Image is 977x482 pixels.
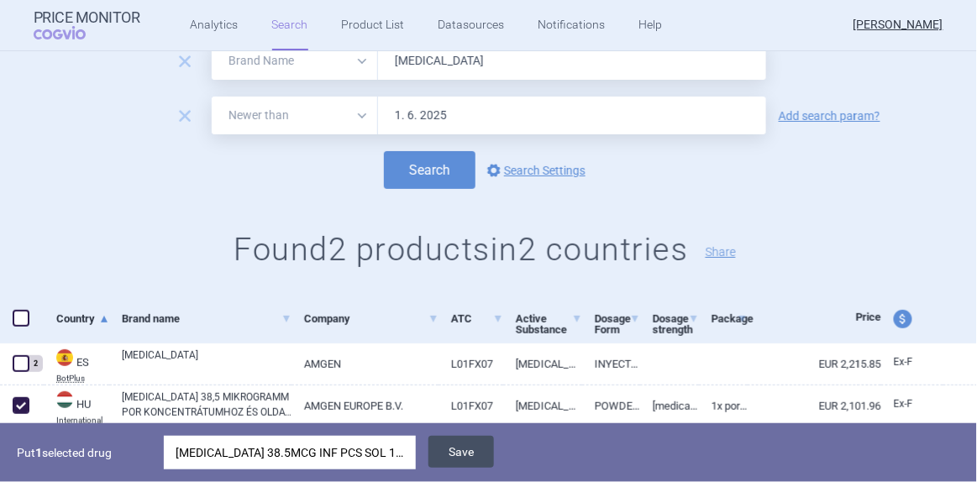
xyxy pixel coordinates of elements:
a: L01FX07 [439,385,504,427]
p: Put selected drug [17,436,151,469]
img: Hungary [56,391,73,408]
a: [MEDICAL_DATA] 0,0385 mg [640,385,699,427]
a: Ex-F [881,350,943,375]
strong: Price Monitor [34,9,140,26]
span: Ex-factory price [894,356,913,368]
a: EUR 2,215.85 [748,343,881,385]
a: ATC [451,298,504,339]
a: Active Substance [516,298,581,350]
a: Country [56,298,109,339]
button: Search [384,151,475,189]
a: Ex-F [881,392,943,417]
span: Ex-factory price [894,398,913,410]
a: Search Settings [484,160,586,181]
a: Brand name [122,298,292,339]
span: COGVIO [34,26,109,39]
div: [MEDICAL_DATA] 38.5MCG INF PCS SOL 1+1X10ML VIA [164,436,416,469]
a: Dosage strength [653,298,699,350]
a: ESESBotPlus [44,348,109,383]
a: [MEDICAL_DATA] [503,343,581,385]
a: AMGEN [292,343,439,385]
a: Package [712,298,748,339]
a: INYECTABLE INTRAVENOSO [582,343,641,385]
a: HUHUInternational [44,390,109,425]
a: EUR 2,101.96 [748,385,881,427]
a: Dosage Form [595,298,641,350]
img: Spain [56,349,73,366]
a: Add search param? [779,110,880,122]
a: [MEDICAL_DATA] 0,0385 MG [503,385,581,427]
a: 1x porüveg+oldószerüveg [699,385,748,427]
abbr: International — The price list of reimbursed drugs for international comparison, published by the... [56,417,109,425]
a: POWDER FOR CONCENTRATE AND SOLUTION FOR SOLUTION FOR INFUSION [582,385,641,427]
button: Share [706,246,736,258]
a: [MEDICAL_DATA] [122,348,292,378]
strong: 1 [35,446,42,459]
a: Company [304,298,439,339]
abbr: BotPlus — Online database developed by the General Council of Official Associations of Pharmacist... [56,375,109,383]
a: Price MonitorCOGVIO [34,9,140,41]
a: L01FX07 [439,343,504,385]
span: Price [856,311,881,323]
a: [MEDICAL_DATA] 38,5 MIKROGRAMM POR KONCENTRÁTUMHOZ ÉS OLDAT OLDATOS INFÚZIÓHOZ [122,390,292,420]
button: Save [428,436,494,468]
div: [MEDICAL_DATA] 38.5MCG INF PCS SOL 1+1X10ML VIA [176,436,404,469]
a: AMGEN EUROPE B.V. [292,385,439,427]
div: 2 [28,355,43,372]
